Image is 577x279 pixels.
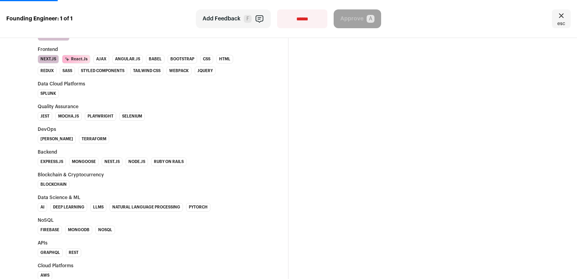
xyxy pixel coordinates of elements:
li: Sass [60,67,75,75]
span: Add Feedback [203,15,241,23]
li: [PERSON_NAME] [38,135,76,143]
li: Mongoose [69,158,99,166]
li: Ruby on Rails [151,158,186,166]
span: F [244,15,252,23]
button: Add Feedback F [196,9,271,28]
li: CSS [200,55,213,63]
h3: DevOps [38,127,250,132]
li: Blockchain [38,180,69,189]
h3: Cloud Platforms [38,263,250,268]
li: jQuery [195,67,215,75]
h3: Blockchain & Cryptocurrency [38,172,250,177]
li: Playwright [85,112,116,121]
li: Deep Learning [50,203,87,212]
li: GraphQL [38,248,63,257]
li: Natural Language Processing [110,203,183,212]
li: Redux [38,67,57,75]
li: REST [66,248,81,257]
strong: Founding Engineer: 1 of 1 [6,15,73,23]
li: Express.js [38,158,66,166]
li: Mocha.js [55,112,82,121]
li: LLMs [90,203,106,212]
h3: NoSQL [38,218,250,223]
h3: Quality Assurance [38,104,250,109]
h3: Data Cloud Platforms [38,82,250,86]
li: Firebase [38,226,62,234]
li: Angular.js [112,55,143,63]
li: Next.js [38,55,59,63]
h3: Frontend [38,47,250,52]
li: Splunk [38,89,59,98]
a: Close [552,9,571,28]
li: Terraform [79,135,109,143]
li: React.js [62,55,90,63]
li: HTML [216,55,233,63]
li: Webpack [166,67,192,75]
li: Babel [146,55,164,63]
li: MongoDB [65,226,92,234]
li: Tailwind CSS [130,67,163,75]
li: AI [38,203,47,212]
span: esc [557,20,565,27]
li: Styled Components [78,67,127,75]
h3: Data Science & ML [38,195,250,200]
li: Ajax [93,55,109,63]
li: PyTorch [186,203,210,212]
h3: APIs [38,241,250,245]
li: Node.js [126,158,148,166]
li: Jest [38,112,52,121]
li: NoSQL [95,226,115,234]
li: Selenium [119,112,145,121]
li: Bootstrap [168,55,197,63]
li: Nest.js [102,158,122,166]
h3: Backend [38,150,250,154]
